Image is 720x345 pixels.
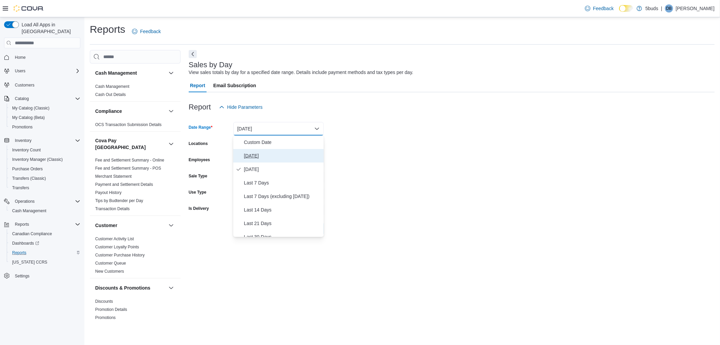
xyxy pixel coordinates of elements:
[1,94,83,103] button: Catalog
[9,249,80,257] span: Reports
[95,307,127,312] span: Promotion Details
[244,138,321,146] span: Custom Date
[4,50,80,298] nav: Complex example
[661,4,662,13] p: |
[9,174,80,182] span: Transfers (Classic)
[15,199,35,204] span: Operations
[9,114,80,122] span: My Catalog (Beta)
[12,208,46,214] span: Cash Management
[95,166,161,171] a: Fee and Settlement Summary - POS
[9,123,35,131] a: Promotions
[95,137,166,151] button: Cova Pay [GEOGRAPHIC_DATA]
[12,67,28,75] button: Users
[95,299,113,304] a: Discounts
[666,4,672,13] span: DB
[95,108,166,115] button: Compliance
[12,137,34,145] button: Inventory
[189,61,233,69] h3: Sales by Day
[167,107,175,115] button: Compliance
[15,273,29,279] span: Settings
[244,233,321,241] span: Last 30 Days
[12,81,37,89] a: Customers
[95,108,122,115] h3: Compliance
[12,231,52,237] span: Canadian Compliance
[9,230,55,238] a: Canadian Compliance
[129,25,163,38] a: Feedback
[1,136,83,145] button: Inventory
[7,122,83,132] button: Promotions
[244,206,321,214] span: Last 14 Days
[189,157,210,163] label: Employees
[95,269,124,274] span: New Customers
[95,198,143,203] span: Tips by Budtender per Day
[95,122,162,127] a: OCS Transaction Submission Details
[9,207,80,215] span: Cash Management
[1,66,83,76] button: Users
[9,104,52,112] a: My Catalog (Classic)
[95,244,139,250] span: Customer Loyalty Points
[95,166,161,171] span: Fee and Settlement Summary - POS
[1,52,83,62] button: Home
[9,258,80,266] span: Washington CCRS
[90,82,181,101] div: Cash Management
[167,140,175,148] button: Cova Pay [GEOGRAPHIC_DATA]
[216,100,265,114] button: Hide Parameters
[9,239,80,247] span: Dashboards
[7,183,83,193] button: Transfers
[227,104,263,110] span: Hide Parameters
[9,230,80,238] span: Canadian Compliance
[90,156,181,216] div: Cova Pay [GEOGRAPHIC_DATA]
[12,95,31,103] button: Catalog
[7,164,83,174] button: Purchase Orders
[95,190,122,195] a: Payout History
[14,5,44,12] img: Cova
[90,23,125,36] h1: Reports
[12,95,80,103] span: Catalog
[9,123,80,131] span: Promotions
[95,70,166,76] button: Cash Management
[7,155,83,164] button: Inventory Manager (Classic)
[15,96,29,101] span: Catalog
[7,174,83,183] button: Transfers (Classic)
[12,197,37,205] button: Operations
[12,166,43,172] span: Purchase Orders
[12,105,50,111] span: My Catalog (Classic)
[12,115,45,120] span: My Catalog (Beta)
[676,4,715,13] p: [PERSON_NAME]
[1,80,83,90] button: Customers
[95,236,134,242] span: Customer Activity List
[9,239,42,247] a: Dashboards
[95,269,124,274] a: New Customers
[12,220,80,228] span: Reports
[95,261,126,266] span: Customer Queue
[15,55,26,60] span: Home
[140,28,161,35] span: Feedback
[95,174,132,179] a: Merchant Statement
[95,84,129,89] a: Cash Management
[95,222,166,229] button: Customer
[95,158,164,163] a: Fee and Settlement Summary - Online
[9,104,80,112] span: My Catalog (Classic)
[12,124,33,130] span: Promotions
[7,113,83,122] button: My Catalog (Beta)
[189,190,206,195] label: Use Type
[95,182,153,187] span: Payment and Settlement Details
[95,261,126,266] a: Customer Queue
[9,155,65,164] a: Inventory Manager (Classic)
[12,67,80,75] span: Users
[7,248,83,257] button: Reports
[9,114,48,122] a: My Catalog (Beta)
[12,185,29,191] span: Transfers
[189,206,209,211] label: Is Delivery
[12,147,41,153] span: Inventory Count
[95,157,164,163] span: Fee and Settlement Summary - Online
[15,82,34,88] span: Customers
[9,174,49,182] a: Transfers (Classic)
[95,222,117,229] h3: Customer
